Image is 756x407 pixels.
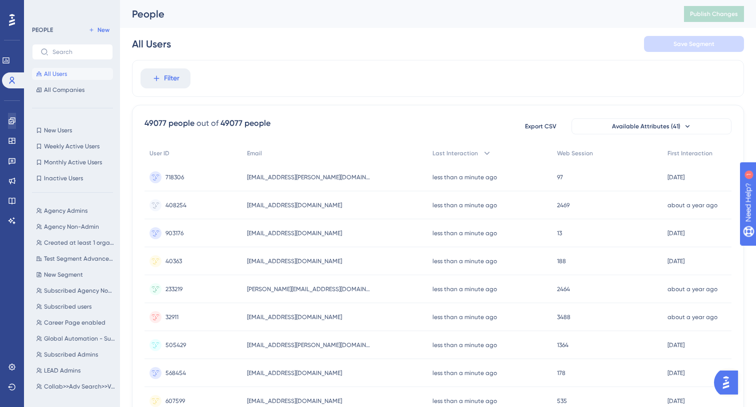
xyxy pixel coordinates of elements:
span: 903176 [165,229,183,237]
span: 32911 [165,313,178,321]
button: Available Attributes (41) [571,118,731,134]
div: People [132,7,659,21]
span: Agency Admins [44,207,87,215]
button: Monthly Active Users [32,156,113,168]
div: All Users [132,37,171,51]
button: Export CSV [515,118,565,134]
span: Email [247,149,262,157]
span: Need Help? [23,2,62,14]
span: Available Attributes (41) [612,122,680,130]
span: [EMAIL_ADDRESS][PERSON_NAME][DOMAIN_NAME] [247,173,372,181]
button: Agency Admins [32,205,119,217]
span: Collab>>Adv Search>>Video>>Teams [44,383,115,391]
span: 2469 [557,201,569,209]
span: All Companies [44,86,84,94]
span: [EMAIL_ADDRESS][DOMAIN_NAME] [247,201,342,209]
time: less than a minute ago [432,370,497,377]
div: 49077 people [220,117,270,129]
time: less than a minute ago [432,258,497,265]
time: about a year ago [667,286,717,293]
span: 3488 [557,313,570,321]
span: Save Segment [673,40,714,48]
span: [EMAIL_ADDRESS][DOMAIN_NAME] [247,369,342,377]
time: less than a minute ago [432,202,497,209]
span: New Segment [44,271,83,279]
span: User ID [149,149,169,157]
span: 97 [557,173,563,181]
span: Web Session [557,149,593,157]
time: less than a minute ago [432,398,497,405]
span: 233219 [165,285,182,293]
button: Publish Changes [684,6,744,22]
span: [PERSON_NAME][EMAIL_ADDRESS][DOMAIN_NAME] [247,285,372,293]
span: 505429 [165,341,186,349]
button: Agency Non-Admin [32,221,119,233]
span: Career Page enabled [44,319,105,327]
time: less than a minute ago [432,314,497,321]
span: 607599 [165,397,185,405]
span: 13 [557,229,562,237]
time: [DATE] [667,230,684,237]
button: All Companies [32,84,113,96]
button: New [85,24,113,36]
span: Subscribed users [44,303,91,311]
time: [DATE] [667,258,684,265]
span: Weekly Active Users [44,142,99,150]
span: Export CSV [525,122,556,130]
span: 188 [557,257,566,265]
span: New Users [44,126,72,134]
button: Career Page enabled [32,317,119,329]
div: PEOPLE [32,26,53,34]
span: Created at least 1 organization [44,239,115,247]
span: Filter [164,72,179,84]
button: Global Automation - Subscribed [32,333,119,345]
iframe: UserGuiding AI Assistant Launcher [714,368,744,398]
span: 2464 [557,285,570,293]
span: 178 [557,369,565,377]
button: LEAD Admins [32,365,119,377]
span: [EMAIL_ADDRESS][DOMAIN_NAME] [247,257,342,265]
span: 718306 [165,173,184,181]
span: Inactive Users [44,174,83,182]
button: Filter [140,68,190,88]
div: out of [196,117,218,129]
span: Test Segment Advanced Search [BETA] [44,255,115,263]
span: [EMAIL_ADDRESS][DOMAIN_NAME] [247,397,342,405]
button: Subscribed users [32,301,119,313]
time: less than a minute ago [432,286,497,293]
button: Subscribed Admins [32,349,119,361]
button: Subscribed Agency Non-Admins [32,285,119,297]
div: 1 [69,5,72,13]
span: Agency Non-Admin [44,223,99,231]
span: Last Interaction [432,149,478,157]
span: [EMAIL_ADDRESS][DOMAIN_NAME] [247,229,342,237]
span: LEAD Admins [44,367,80,375]
span: 40363 [165,257,182,265]
button: New Users [32,124,113,136]
span: 568454 [165,369,186,377]
time: [DATE] [667,342,684,349]
time: [DATE] [667,398,684,405]
button: Save Segment [644,36,744,52]
div: 49077 people [144,117,194,129]
button: Inactive Users [32,172,113,184]
time: [DATE] [667,174,684,181]
span: New [97,26,109,34]
time: about a year ago [667,202,717,209]
time: less than a minute ago [432,230,497,237]
button: Created at least 1 organization [32,237,119,249]
button: Test Segment Advanced Search [BETA] [32,253,119,265]
span: First Interaction [667,149,712,157]
time: [DATE] [667,370,684,377]
span: Global Automation - Subscribed [44,335,115,343]
span: 1364 [557,341,568,349]
span: Publish Changes [690,10,738,18]
button: All Users [32,68,113,80]
time: less than a minute ago [432,174,497,181]
span: Subscribed Admins [44,351,98,359]
button: New Segment [32,269,119,281]
span: All Users [44,70,67,78]
input: Search [52,48,104,55]
span: [EMAIL_ADDRESS][DOMAIN_NAME] [247,313,342,321]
